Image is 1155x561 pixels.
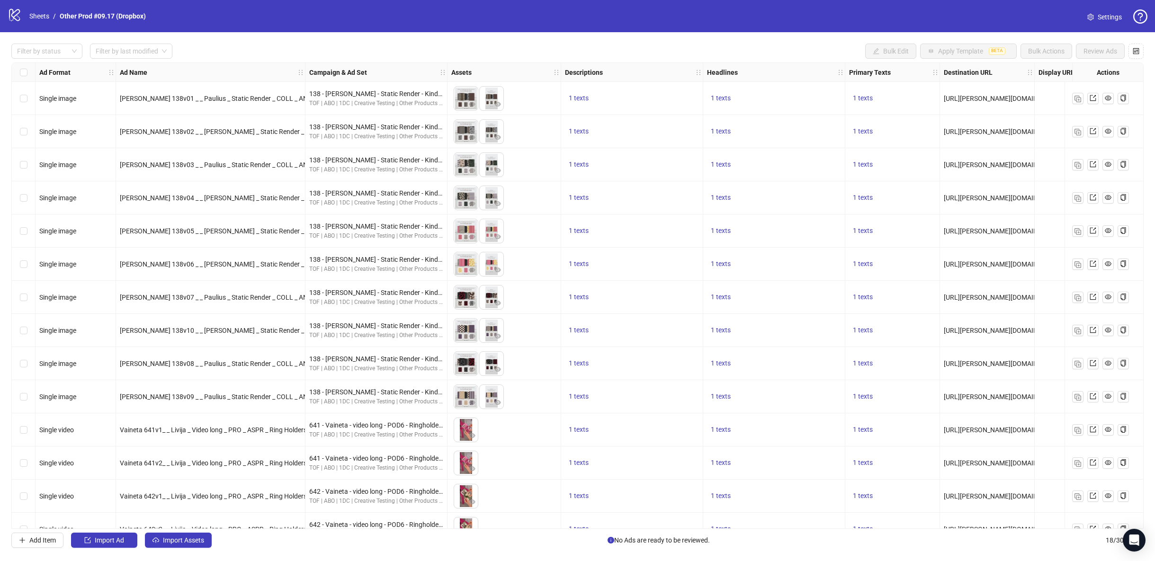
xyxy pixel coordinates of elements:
[707,524,734,535] button: 1 texts
[565,67,603,78] strong: Descriptions
[466,331,478,342] button: Preview
[1120,260,1127,267] span: copy
[569,227,589,234] span: 1 texts
[700,63,703,81] div: Resize Descriptions column
[163,536,204,544] span: Import Assets
[1120,393,1127,400] span: copy
[494,333,501,339] span: eye
[466,364,478,375] button: Preview
[1074,96,1081,102] img: Duplicate
[480,87,503,110] img: Asset 2
[309,67,367,78] strong: Campaign & Ad Set
[1090,459,1096,466] span: export
[565,192,592,204] button: 1 texts
[494,300,501,306] span: eye
[1105,459,1111,466] span: eye
[920,44,1017,59] button: Apply TemplateBETA
[1105,492,1111,499] span: eye
[58,11,148,21] a: Other Prod #09.17 (Dropbox)
[853,326,873,334] span: 1 texts
[569,359,589,367] span: 1 texts
[12,248,36,281] div: Select row 6
[1120,227,1127,234] span: copy
[469,465,475,472] span: eye
[1105,360,1111,366] span: eye
[711,260,731,267] span: 1 texts
[853,459,873,466] span: 1 texts
[494,366,501,373] span: eye
[1120,360,1127,366] span: copy
[469,300,475,306] span: eye
[569,326,589,334] span: 1 texts
[12,63,36,82] div: Select all rows
[565,457,592,469] button: 1 texts
[711,459,731,466] span: 1 texts
[12,380,36,413] div: Select row 10
[466,397,478,409] button: Preview
[849,126,877,137] button: 1 texts
[565,424,592,436] button: 1 texts
[1120,525,1127,532] span: copy
[565,524,592,535] button: 1 texts
[466,165,478,177] button: Preview
[120,67,147,78] strong: Ad Name
[1120,194,1127,201] span: copy
[297,69,304,76] span: holder
[711,227,731,234] span: 1 texts
[1072,424,1083,436] button: Duplicate
[707,67,738,78] strong: Headlines
[1027,69,1033,76] span: holder
[454,219,478,243] img: Asset 1
[494,200,501,207] span: eye
[853,94,873,102] span: 1 texts
[466,198,478,210] button: Preview
[492,364,503,375] button: Preview
[1072,391,1083,402] button: Duplicate
[304,69,311,76] span: holder
[569,293,589,301] span: 1 texts
[1133,9,1147,24] span: question-circle
[1090,426,1096,433] span: export
[1074,526,1081,533] img: Duplicate
[12,347,36,380] div: Select row 9
[842,63,845,81] div: Resize Headlines column
[939,69,945,76] span: holder
[932,69,939,76] span: holder
[565,325,592,336] button: 1 texts
[1133,48,1139,54] span: control
[492,397,503,409] button: Preview
[454,385,478,409] img: Asset 1
[711,160,731,168] span: 1 texts
[1074,162,1081,169] img: Duplicate
[492,265,503,276] button: Preview
[29,536,56,544] span: Add Item
[1120,492,1127,499] span: copy
[1105,128,1111,134] span: eye
[1039,67,1074,78] strong: Display URL
[569,260,589,267] span: 1 texts
[565,159,592,170] button: 1 texts
[711,127,731,135] span: 1 texts
[12,513,36,546] div: Select row 14
[853,227,873,234] span: 1 texts
[1074,460,1081,467] img: Duplicate
[565,225,592,237] button: 1 texts
[1105,194,1111,201] span: eye
[565,93,592,104] button: 1 texts
[494,134,501,141] span: eye
[1090,161,1096,168] span: export
[853,492,873,499] span: 1 texts
[12,480,36,513] div: Select row 13
[480,219,503,243] img: Asset 2
[95,536,124,544] span: Import Ad
[492,232,503,243] button: Preview
[707,325,734,336] button: 1 texts
[480,252,503,276] img: Asset 2
[853,359,873,367] span: 1 texts
[27,11,51,21] a: Sheets
[469,267,475,273] span: eye
[849,93,877,104] button: 1 texts
[1120,426,1127,433] span: copy
[466,497,478,508] button: Preview
[11,533,63,548] button: Add Item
